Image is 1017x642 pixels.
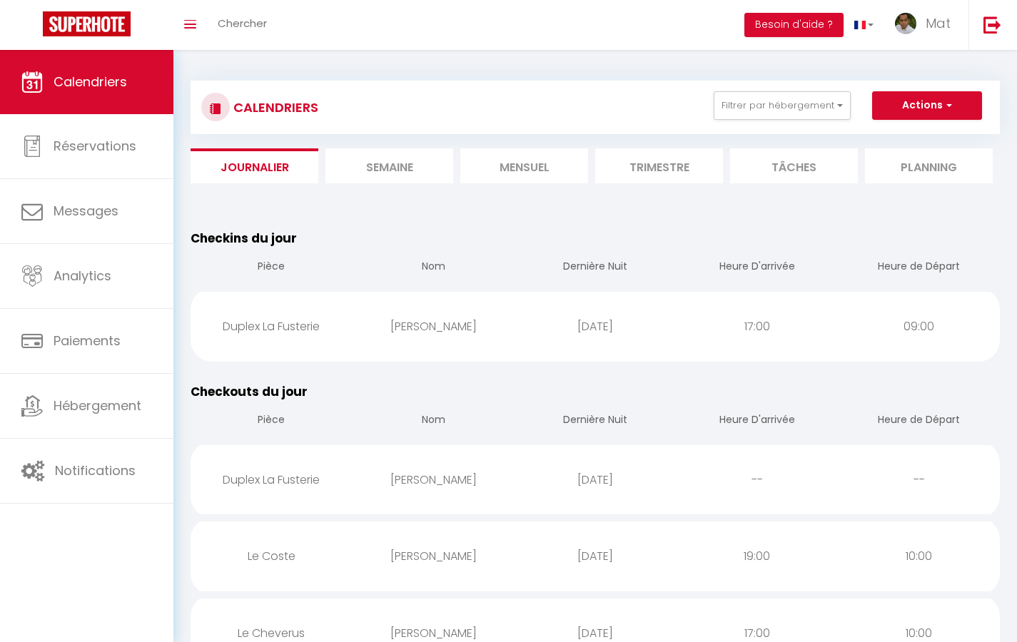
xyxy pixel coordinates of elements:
button: Filtrer par hébergement [714,91,851,120]
div: 19:00 [676,533,838,579]
li: Semaine [325,148,453,183]
li: Mensuel [460,148,588,183]
div: [DATE] [515,533,677,579]
span: Réservations [54,137,136,155]
th: Pièce [191,248,353,288]
span: Checkins du jour [191,230,297,247]
div: [DATE] [515,303,677,350]
div: Duplex La Fusterie [191,303,353,350]
li: Tâches [730,148,858,183]
div: Duplex La Fusterie [191,457,353,503]
div: 10:00 [838,533,1000,579]
img: Super Booking [43,11,131,36]
span: Checkouts du jour [191,383,308,400]
div: -- [676,457,838,503]
img: ... [895,13,916,34]
div: 09:00 [838,303,1000,350]
span: Calendriers [54,73,127,91]
li: Trimestre [595,148,723,183]
button: Actions [872,91,982,120]
li: Journalier [191,148,318,183]
th: Heure D'arrivée [676,401,838,442]
button: Ouvrir le widget de chat LiveChat [11,6,54,49]
div: [DATE] [515,457,677,503]
div: [PERSON_NAME] [353,457,515,503]
span: Hébergement [54,397,141,414]
h3: CALENDRIERS [230,91,318,123]
div: [PERSON_NAME] [353,303,515,350]
span: Analytics [54,267,111,285]
th: Heure D'arrivée [676,248,838,288]
span: Messages [54,202,118,220]
th: Pièce [191,401,353,442]
div: -- [838,457,1000,503]
div: 17:00 [676,303,838,350]
li: Planning [865,148,993,183]
th: Heure de Départ [838,401,1000,442]
span: Notifications [55,462,136,479]
th: Nom [353,401,515,442]
img: logout [983,16,1001,34]
th: Dernière Nuit [515,401,677,442]
div: [PERSON_NAME] [353,533,515,579]
th: Nom [353,248,515,288]
button: Besoin d'aide ? [744,13,844,37]
th: Dernière Nuit [515,248,677,288]
span: Mat [926,14,951,32]
th: Heure de Départ [838,248,1000,288]
span: Chercher [218,16,267,31]
span: Paiements [54,332,121,350]
div: Le Coste [191,533,353,579]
